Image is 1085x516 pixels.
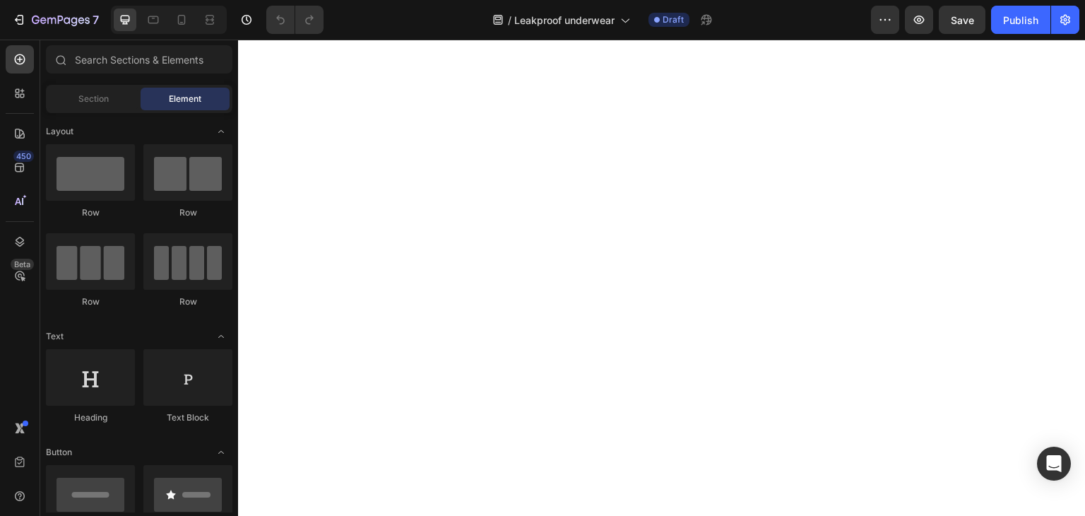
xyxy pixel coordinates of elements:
[46,45,232,74] input: Search Sections & Elements
[951,14,974,26] span: Save
[238,40,1085,516] iframe: Design area
[6,6,105,34] button: 7
[143,295,232,308] div: Row
[46,125,73,138] span: Layout
[93,11,99,28] p: 7
[1003,13,1038,28] div: Publish
[46,206,135,219] div: Row
[46,446,72,459] span: Button
[46,295,135,308] div: Row
[663,13,684,26] span: Draft
[210,120,232,143] span: Toggle open
[1037,447,1071,481] div: Open Intercom Messenger
[169,93,201,105] span: Element
[143,206,232,219] div: Row
[939,6,985,34] button: Save
[210,441,232,464] span: Toggle open
[508,13,511,28] span: /
[11,259,34,270] div: Beta
[46,330,64,343] span: Text
[266,6,324,34] div: Undo/Redo
[143,411,232,424] div: Text Block
[210,325,232,348] span: Toggle open
[46,411,135,424] div: Heading
[514,13,615,28] span: Leakproof underwear
[991,6,1050,34] button: Publish
[13,151,34,162] div: 450
[78,93,109,105] span: Section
